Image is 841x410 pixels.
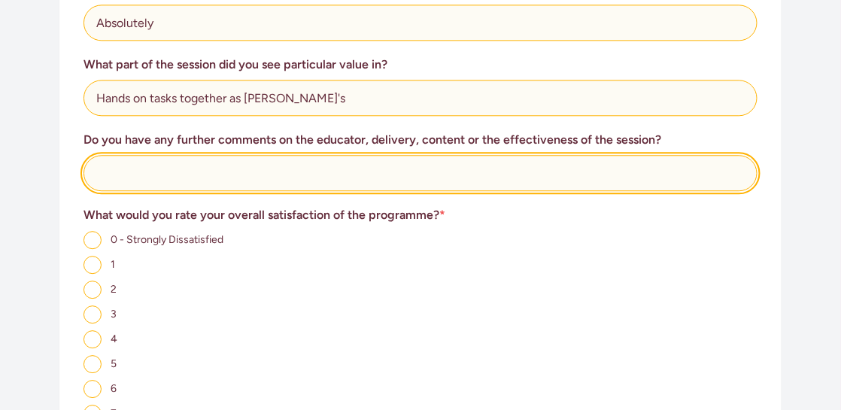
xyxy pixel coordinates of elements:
h3: Do you have any further comments on the educator, delivery, content or the effectiveness of the s... [83,131,758,149]
span: 1 [111,258,115,271]
input: 1 [83,256,102,274]
input: 5 [83,355,102,373]
input: 4 [83,330,102,348]
h3: What part of the session did you see particular value in? [83,56,758,74]
h3: What would you rate your overall satisfaction of the programme? [83,206,758,224]
span: 4 [111,333,117,345]
span: 2 [111,283,117,296]
input: 6 [83,380,102,398]
input: 3 [83,305,102,323]
input: 0 - Strongly Dissatisfied [83,231,102,249]
span: 5 [111,357,117,370]
span: 6 [111,382,117,395]
input: 2 [83,281,102,299]
span: 0 - Strongly Dissatisfied [111,233,223,246]
span: 3 [111,308,117,320]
